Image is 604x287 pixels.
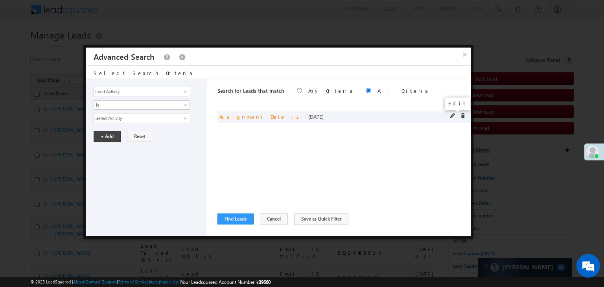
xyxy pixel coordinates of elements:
[129,4,148,23] div: Minimize live chat window
[94,100,190,110] a: Is
[94,114,190,123] input: Type to Search
[86,279,117,284] a: Contact Support
[259,279,271,285] span: 39660
[217,87,284,94] span: Search for Leads that match
[150,279,180,284] a: Acceptable Use
[94,70,193,76] span: Select Search Criteria
[181,279,271,285] span: Your Leadsquared Account Number is
[10,73,144,219] textarea: Type your message and hit 'Enter'
[107,226,143,236] em: Start Chat
[94,101,179,109] span: Is
[179,88,189,96] a: Show All Items
[94,48,155,65] h3: Advanced Search
[308,87,354,94] label: Any Criteria
[94,87,190,96] input: Type to Search
[13,41,33,52] img: d_60004797649_company_0_60004797649
[219,113,286,120] span: Assignment Date
[127,131,152,142] button: Reset
[179,114,189,122] a: Show All Items
[94,131,121,142] button: + Add
[41,41,132,52] div: Chat with us now
[73,279,85,284] a: About
[292,113,302,120] span: is
[217,213,254,224] button: Find Leads
[377,87,429,94] label: All Criteria
[118,279,149,284] a: Terms of Service
[294,213,348,224] button: Save as Quick Filter
[308,113,324,120] span: [DATE]
[30,278,271,286] span: © 2025 LeadSquared | | | | |
[445,98,470,110] div: Edit
[260,213,288,224] button: Cancel
[459,48,471,61] button: ×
